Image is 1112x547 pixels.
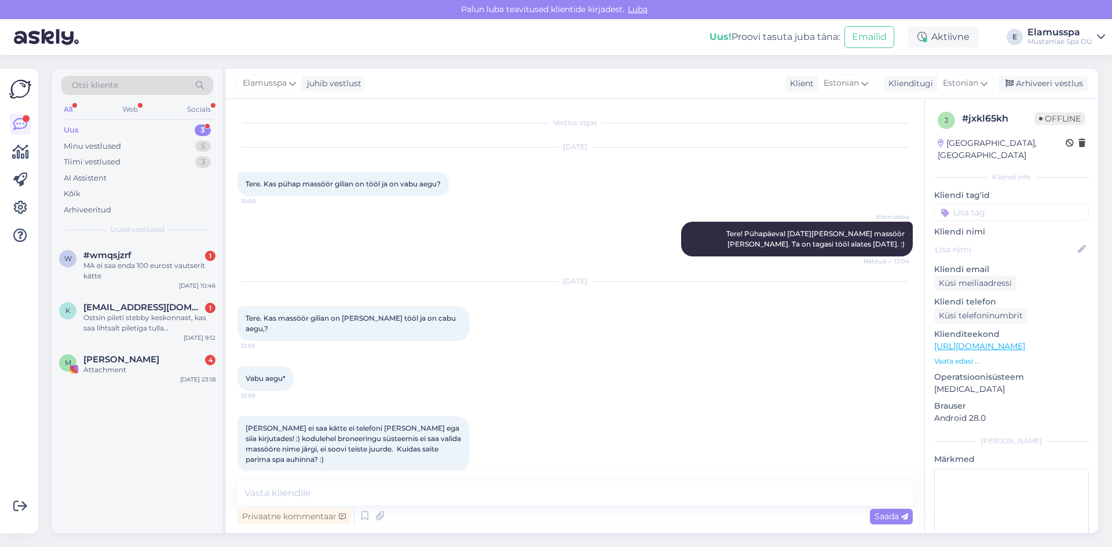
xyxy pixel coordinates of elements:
[9,78,31,100] img: Askly Logo
[1034,112,1085,125] span: Offline
[237,142,913,152] div: [DATE]
[237,118,913,128] div: Vestlus algas
[237,276,913,287] div: [DATE]
[243,77,287,90] span: Elamusspa
[943,77,978,90] span: Estonian
[1027,28,1092,37] div: Elamusspa
[1027,28,1105,46] a: ElamusspaMustamäe Spa OÜ
[962,112,1034,126] div: # jxkl65kh
[934,226,1089,238] p: Kliendi nimi
[785,78,814,90] div: Klient
[237,509,350,524] div: Privaatne kommentaar
[884,78,933,90] div: Klienditugi
[934,400,1089,412] p: Brauser
[246,424,463,464] span: [PERSON_NAME] ei saa kätte ei telefoni [PERSON_NAME] ega siia kirjutades! :) kodulehel broneering...
[83,250,131,260] span: #wmqsjzrf
[64,188,81,200] div: Kõik
[934,356,1089,366] p: Vaata edasi ...
[824,77,859,90] span: Estonian
[935,243,1076,256] input: Lisa nimi
[934,296,1089,308] p: Kliendi telefon
[908,27,979,47] div: Aktiivne
[195,141,211,152] div: 5
[726,229,906,248] span: Tere! Pühapäeval [DATE][PERSON_NAME] massöör [PERSON_NAME]. Ta on tagasi tööl alates [DATE]. :)
[205,303,215,313] div: 1
[934,172,1089,182] div: Kliendi info
[83,365,215,375] div: Attachment
[934,371,1089,383] p: Operatsioonisüsteem
[185,102,213,117] div: Socials
[205,355,215,365] div: 4
[184,333,215,342] div: [DATE] 9:12
[624,4,651,14] span: Luba
[934,412,1089,424] p: Android 28.0
[64,254,72,263] span: w
[998,76,1088,91] div: Arhiveeri vestlus
[246,179,441,188] span: Tere. Kas pühap massöör gilian on tööl ja on vabu aegu?
[64,124,79,136] div: Uus
[864,257,909,266] span: Nähtud ✓ 12:04
[934,189,1089,201] p: Kliendi tag'id
[83,302,204,313] span: kiisu.miisu112@gmail.com
[64,141,121,152] div: Minu vestlused
[241,391,284,400] span: 12:59
[72,79,118,91] span: Otsi kliente
[241,197,284,205] span: 10:05
[934,328,1089,340] p: Klienditeekond
[875,511,908,522] span: Saada
[1027,37,1092,46] div: Mustamäe Spa OÜ
[111,225,164,235] span: Uued vestlused
[195,156,211,168] div: 3
[64,172,107,184] div: AI Assistent
[179,281,215,290] div: [DATE] 10:46
[938,137,1066,161] div: [GEOGRAPHIC_DATA], [GEOGRAPHIC_DATA]
[866,212,909,221] span: Elamusspa
[709,30,840,44] div: Proovi tasuta juba täna:
[934,453,1089,465] p: Märkmed
[83,354,159,365] span: Mari Klst
[934,263,1089,276] p: Kliendi email
[945,116,948,124] span: j
[934,383,1089,395] p: [MEDICAL_DATA]
[180,375,215,384] div: [DATE] 23:18
[844,26,894,48] button: Emailid
[195,124,211,136] div: 3
[246,374,286,383] span: Vabu aegu*
[302,78,361,90] div: juhib vestlust
[934,341,1025,351] a: [URL][DOMAIN_NAME]
[934,436,1089,446] div: [PERSON_NAME]
[120,102,140,117] div: Web
[83,260,215,281] div: MA ei saa enda 100 eurost vautserit kätte
[246,314,458,333] span: Tere. Kas massöör gilian on [PERSON_NAME] tööl ja on cabu aegu,?
[934,276,1016,291] div: Küsi meiliaadressi
[709,31,731,42] b: Uus!
[83,313,215,333] div: Ostsin pileti stebby keskonnast, kas saa lihtsalt piletiga tulla [PERSON_NAME] pole [PERSON_NAME]...
[64,156,120,168] div: Tiimi vestlused
[205,251,215,261] div: 1
[61,102,75,117] div: All
[64,204,111,216] div: Arhiveeritud
[65,306,71,315] span: k
[65,358,71,367] span: M
[934,204,1089,221] input: Lisa tag
[1007,29,1023,45] div: E
[241,342,284,350] span: 12:59
[934,308,1027,324] div: Küsi telefoninumbrit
